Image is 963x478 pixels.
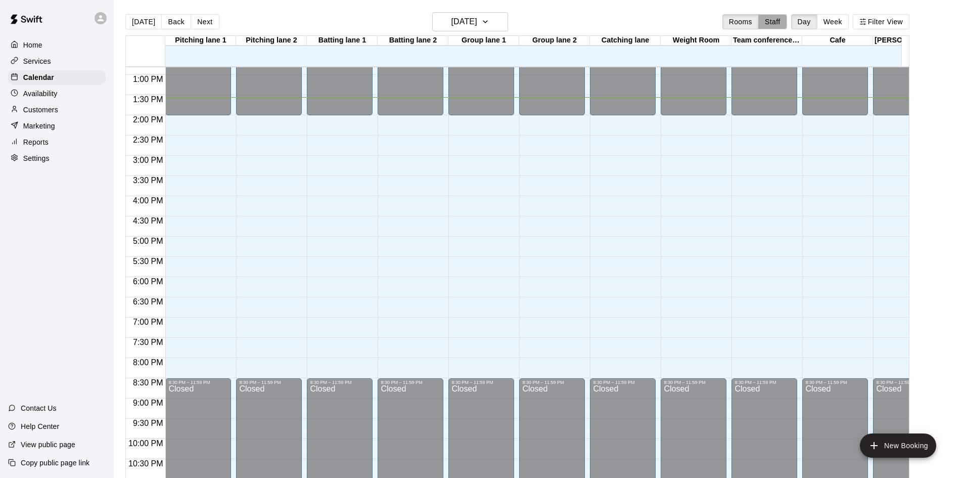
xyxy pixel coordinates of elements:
[130,399,166,407] span: 9:00 PM
[126,459,165,468] span: 10:30 PM
[130,237,166,245] span: 5:00 PM
[519,36,590,46] div: Group lane 2
[130,297,166,306] span: 6:30 PM
[125,14,162,29] button: [DATE]
[130,196,166,205] span: 4:00 PM
[130,95,166,104] span: 1:30 PM
[130,277,166,286] span: 6:00 PM
[735,380,794,385] div: 8:30 PM – 11:59 PM
[661,36,731,46] div: Weight Room
[593,380,653,385] div: 8:30 PM – 11:59 PM
[817,14,849,29] button: Week
[239,380,299,385] div: 8:30 PM – 11:59 PM
[8,151,106,166] a: Settings
[876,380,936,385] div: 8:30 PM – 11:59 PM
[432,12,508,31] button: [DATE]
[168,380,228,385] div: 8:30 PM – 11:59 PM
[130,216,166,225] span: 4:30 PM
[161,14,191,29] button: Back
[126,439,165,448] span: 10:00 PM
[130,136,166,144] span: 2:30 PM
[522,380,582,385] div: 8:30 PM – 11:59 PM
[664,380,723,385] div: 8:30 PM – 11:59 PM
[23,89,58,99] p: Availability
[130,378,166,387] span: 8:30 PM
[8,135,106,150] a: Reports
[23,72,54,82] p: Calendar
[165,36,236,46] div: Pitching lane 1
[451,380,511,385] div: 8:30 PM – 11:59 PM
[130,419,166,427] span: 9:30 PM
[21,421,59,431] p: Help Center
[590,36,661,46] div: Catching lane
[236,36,307,46] div: Pitching lane 2
[130,156,166,164] span: 3:00 PM
[310,380,370,385] div: 8:30 PM – 11:59 PM
[307,36,378,46] div: Batting lane 1
[8,37,106,53] a: Home
[758,14,787,29] button: Staff
[860,433,936,458] button: add
[873,36,944,46] div: [PERSON_NAME][GEOGRAPHIC_DATA]
[130,115,166,124] span: 2:00 PM
[130,358,166,367] span: 8:00 PM
[853,14,909,29] button: Filter View
[130,318,166,326] span: 7:00 PM
[805,380,865,385] div: 8:30 PM – 11:59 PM
[130,75,166,83] span: 1:00 PM
[130,338,166,346] span: 7:30 PM
[8,102,106,117] a: Customers
[23,56,51,66] p: Services
[23,153,50,163] p: Settings
[130,176,166,185] span: 3:30 PM
[8,54,106,69] a: Services
[23,137,49,147] p: Reports
[378,36,448,46] div: Batting lane 2
[8,70,106,85] a: Calendar
[23,40,42,50] p: Home
[191,14,219,29] button: Next
[23,105,58,115] p: Customers
[791,14,817,29] button: Day
[802,36,873,46] div: Cafe
[448,36,519,46] div: Group lane 1
[731,36,802,46] div: Team conference room
[130,257,166,266] span: 5:30 PM
[21,403,57,413] p: Contact Us
[21,458,89,468] p: Copy public page link
[8,118,106,134] a: Marketing
[8,86,106,101] a: Availability
[451,15,477,29] h6: [DATE]
[23,121,55,131] p: Marketing
[722,14,759,29] button: Rooms
[21,440,75,450] p: View public page
[381,380,440,385] div: 8:30 PM – 11:59 PM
